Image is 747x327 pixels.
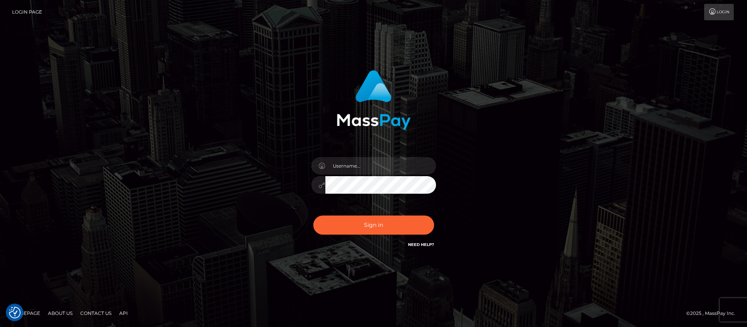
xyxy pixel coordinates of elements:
a: Contact Us [77,307,115,319]
button: Consent Preferences [9,307,21,318]
a: Login [704,4,734,20]
a: About Us [45,307,76,319]
a: Homepage [9,307,43,319]
a: API [116,307,131,319]
a: Login Page [12,4,42,20]
input: Username... [325,157,436,175]
a: Need Help? [408,242,434,247]
div: © 2025 , MassPay Inc. [686,309,741,318]
button: Sign in [313,216,434,235]
img: MassPay Login [337,70,411,130]
img: Revisit consent button [9,307,21,318]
